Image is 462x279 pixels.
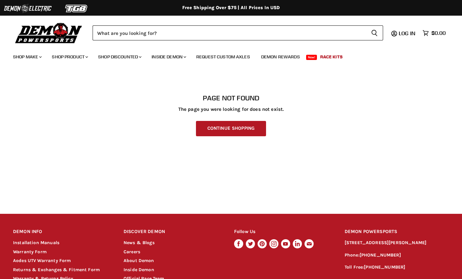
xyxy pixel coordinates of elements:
a: Demon Rewards [256,50,305,64]
a: $0.00 [419,28,449,38]
a: Installation Manuals [13,240,59,245]
a: Inside Demon [147,50,190,64]
p: Phone: [345,252,449,259]
img: TGB Logo 2 [52,2,101,15]
a: Aodes UTV Warranty Form [13,258,71,263]
a: [PHONE_NUMBER] [364,264,405,270]
p: Toll Free: [345,264,449,271]
a: Log in [396,30,419,36]
h2: DEMON POWERSPORTS [345,224,449,240]
a: Shop Discounted [93,50,145,64]
a: Request Custom Axles [191,50,255,64]
h2: DISCOVER DEMON [124,224,222,240]
a: Warranty Form [13,249,47,255]
button: Search [366,25,383,40]
ul: Main menu [8,48,444,64]
a: Careers [124,249,140,255]
a: Returns & Exchanges & Fitment Form [13,267,100,272]
a: Shop Make [8,50,46,64]
p: The page you were looking for does not exist. [13,107,449,112]
h2: DEMON INFO [13,224,111,240]
span: $0.00 [431,30,446,36]
h1: Page not found [13,94,449,102]
a: News & Blogs [124,240,155,245]
a: Inside Demon [124,267,154,272]
form: Product [93,25,383,40]
img: Demon Powersports [13,21,84,44]
input: Search [93,25,366,40]
span: New! [306,55,317,60]
a: [PHONE_NUMBER] [360,252,401,258]
img: Demon Electric Logo 2 [3,2,52,15]
span: Log in [399,30,415,37]
a: Shop Product [47,50,92,64]
p: [STREET_ADDRESS][PERSON_NAME] [345,239,449,247]
a: Continue Shopping [196,121,266,136]
a: Race Kits [315,50,348,64]
a: About Demon [124,258,154,263]
h2: Follow Us [234,224,332,240]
